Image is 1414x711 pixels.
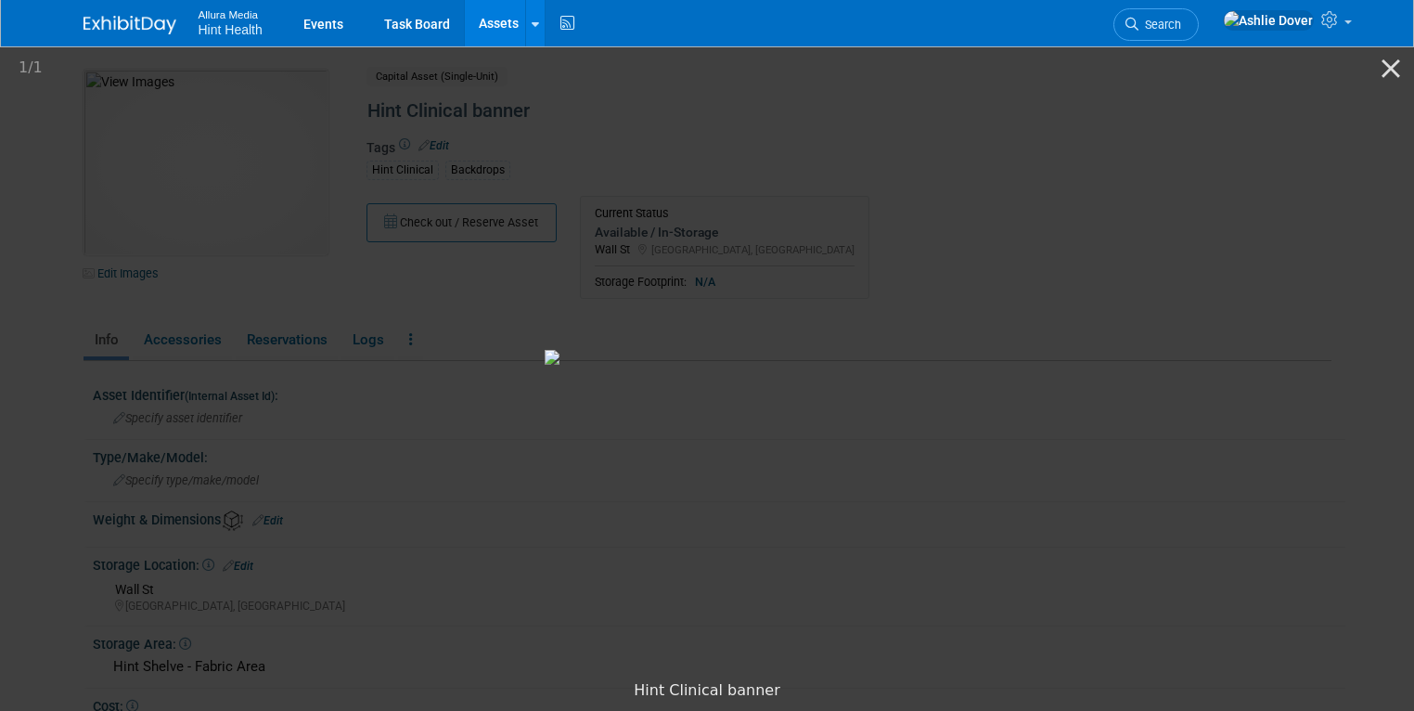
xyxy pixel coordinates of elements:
img: Hint Clinical banner [545,350,869,365]
span: Allura Media [199,4,263,23]
span: 1 [33,58,43,76]
span: Hint Health [199,22,263,37]
span: Search [1138,18,1181,32]
button: Close gallery [1368,46,1414,90]
a: Search [1113,8,1199,41]
img: ExhibitDay [84,16,176,34]
img: Ashlie Dover [1223,10,1314,31]
span: 1 [19,58,28,76]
